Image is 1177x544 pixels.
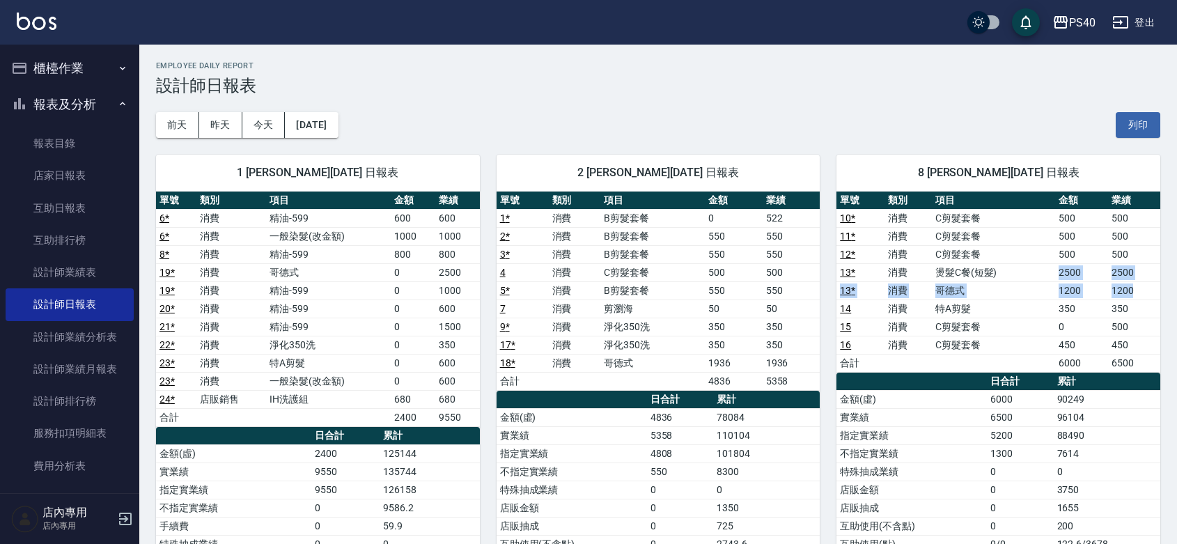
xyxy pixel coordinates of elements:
td: 1000 [435,281,480,300]
td: 店販抽成 [836,499,987,517]
td: 不指定實業績 [497,463,647,481]
button: 櫃檯作業 [6,50,134,86]
td: 特殊抽成業績 [836,463,987,481]
td: 0 [705,209,763,227]
a: 報表目錄 [6,127,134,160]
td: 550 [647,463,713,481]
td: 1300 [987,444,1053,463]
td: 消費 [884,263,932,281]
td: 3750 [1054,481,1160,499]
td: 450 [1108,336,1160,354]
td: 哥德式 [600,354,705,372]
td: 消費 [884,209,932,227]
td: 消費 [884,281,932,300]
td: 哥德式 [266,263,391,281]
td: 淨化350洗 [600,318,705,336]
h2: Employee Daily Report [156,61,1160,70]
td: 消費 [196,354,266,372]
td: 125144 [380,444,479,463]
td: 9586.2 [380,499,479,517]
td: IH洗護組 [266,390,391,408]
td: 消費 [549,300,601,318]
th: 日合計 [647,391,713,409]
td: 消費 [549,318,601,336]
td: 哥德式 [932,281,1056,300]
td: B剪髮套餐 [600,227,705,245]
td: 50 [763,300,820,318]
div: PS40 [1069,14,1096,31]
td: 600 [391,209,435,227]
td: 消費 [884,336,932,354]
td: 101804 [713,444,820,463]
button: PS40 [1047,8,1101,37]
td: 消費 [196,209,266,227]
td: 500 [1108,245,1160,263]
span: 8 [PERSON_NAME][DATE] 日報表 [853,166,1144,180]
td: 5358 [763,372,820,390]
td: 350 [763,318,820,336]
td: 78084 [713,408,820,426]
th: 業績 [435,192,480,210]
td: 店販金額 [836,481,987,499]
a: 設計師業績月報表 [6,353,134,385]
td: 指定實業績 [497,444,647,463]
td: 0 [311,517,380,535]
td: 200 [1054,517,1160,535]
td: 剪瀏海 [600,300,705,318]
td: 450 [1055,336,1107,354]
td: 800 [435,245,480,263]
td: 500 [705,263,763,281]
td: 金額(虛) [497,408,647,426]
td: 1200 [1108,281,1160,300]
span: 2 [PERSON_NAME][DATE] 日報表 [513,166,804,180]
td: 1500 [435,318,480,336]
h3: 設計師日報表 [156,76,1160,95]
td: 350 [705,336,763,354]
td: C剪髮套餐 [932,209,1056,227]
th: 累計 [1054,373,1160,391]
td: 0 [391,336,435,354]
td: 1200 [1055,281,1107,300]
td: 精油-599 [266,318,391,336]
td: 550 [763,227,820,245]
a: 設計師業績表 [6,256,134,288]
td: 4836 [705,372,763,390]
td: 800 [391,245,435,263]
td: 指定實業績 [836,426,987,444]
td: 2500 [1055,263,1107,281]
td: 2400 [391,408,435,426]
td: 消費 [884,245,932,263]
td: 0 [647,481,713,499]
td: 消費 [884,227,932,245]
a: 設計師業績分析表 [6,321,134,353]
td: 精油-599 [266,281,391,300]
a: 4 [500,267,506,278]
a: 設計師排行榜 [6,385,134,417]
td: 9550 [311,481,380,499]
th: 日合計 [987,373,1053,391]
button: 前天 [156,112,199,138]
td: C剪髮套餐 [932,245,1056,263]
h5: 店內專用 [42,506,114,520]
td: 2500 [435,263,480,281]
td: 實業績 [156,463,311,481]
td: 合計 [497,372,549,390]
th: 單號 [497,192,549,210]
td: 0 [391,372,435,390]
a: 店家日報表 [6,160,134,192]
td: 88490 [1054,426,1160,444]
td: 合計 [836,354,884,372]
td: 0 [987,499,1053,517]
td: 不指定實業績 [836,444,987,463]
td: 1350 [713,499,820,517]
th: 項目 [932,192,1056,210]
td: 消費 [549,263,601,281]
td: 指定實業績 [156,481,311,499]
td: 淨化350洗 [600,336,705,354]
a: 15 [840,321,851,332]
td: 消費 [196,245,266,263]
th: 金額 [1055,192,1107,210]
td: 一般染髮(改金額) [266,227,391,245]
th: 項目 [600,192,705,210]
button: 昨天 [199,112,242,138]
